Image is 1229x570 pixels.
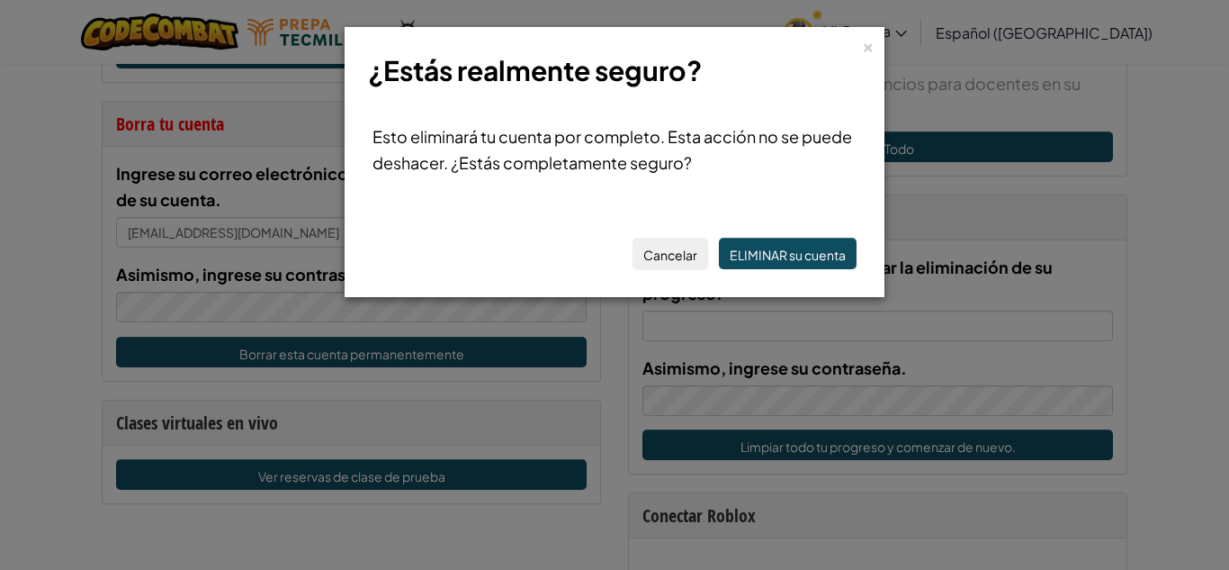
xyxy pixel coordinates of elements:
[632,238,708,269] button: Cancelar
[730,247,846,263] font: ELIMINAR su cuenta
[643,247,697,263] font: Cancelar
[368,53,702,87] font: ¿Estás realmente seguro?
[372,126,852,173] font: Esto eliminará tu cuenta por completo. Esta acción no se puede deshacer. ¿Estás completamente seg...
[862,32,875,57] font: ×
[719,238,857,269] button: ELIMINAR su cuenta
